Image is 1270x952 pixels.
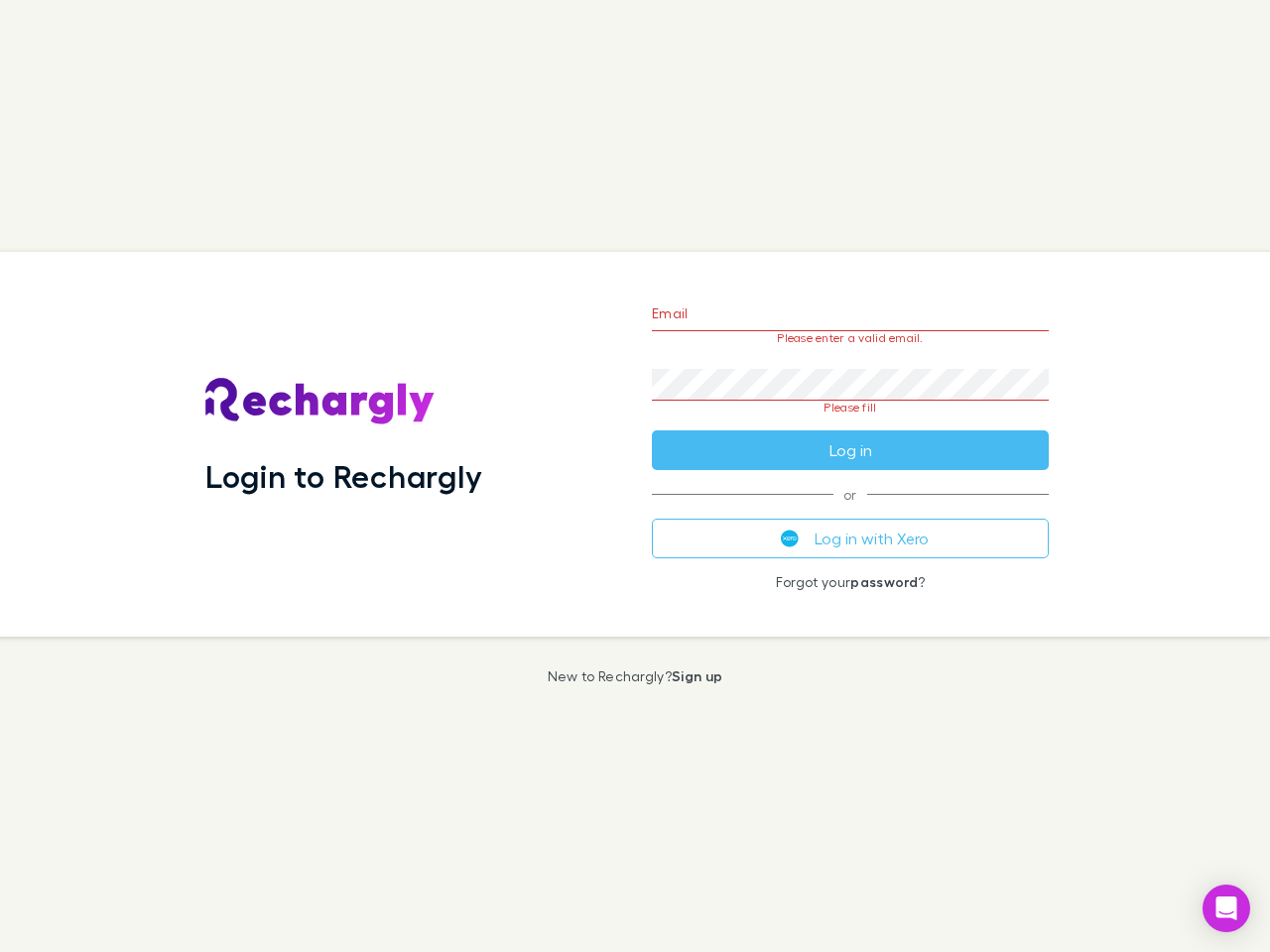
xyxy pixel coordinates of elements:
a: password [850,573,918,590]
button: Log in [652,430,1049,470]
img: Xero's logo [781,530,799,547]
button: Log in with Xero [652,519,1049,558]
p: Please fill [652,401,1049,415]
img: Rechargly's Logo [205,378,436,425]
p: Forgot your ? [652,574,1049,590]
a: Sign up [672,667,722,684]
span: or [652,494,1049,495]
p: Please enter a valid email. [652,331,1049,345]
div: Open Intercom Messenger [1203,885,1250,932]
p: New to Rechargly? [548,668,723,684]
h1: Login to Rechargly [205,457,482,495]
